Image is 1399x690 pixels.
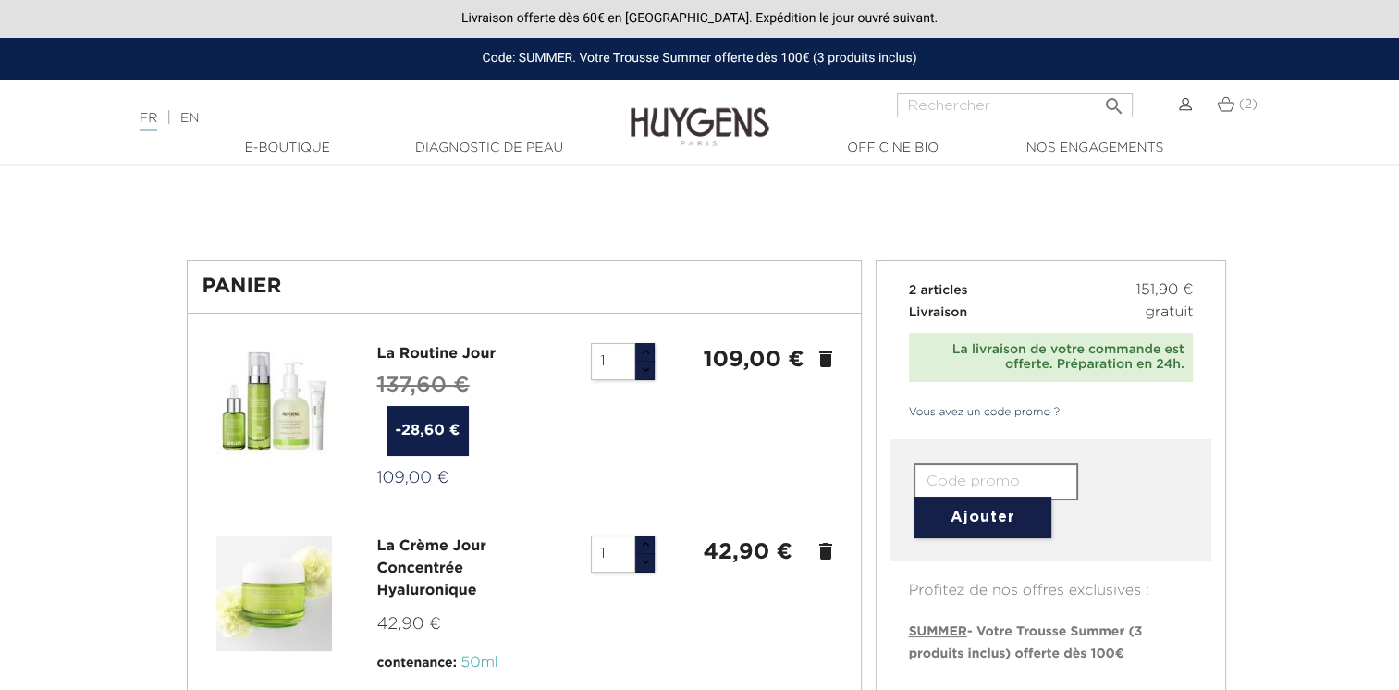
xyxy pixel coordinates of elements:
a: delete [815,348,837,370]
div: | [130,107,569,129]
a: delete [815,540,837,562]
span: -28,60 € [387,406,470,456]
button:  [1098,88,1131,113]
a: E-Boutique [195,139,380,158]
span: (2) [1239,98,1258,111]
a: Officine Bio [801,139,986,158]
a: La Routine Jour [377,347,497,362]
h1: Panier [202,276,846,298]
span: gratuit [1145,302,1193,324]
span: - Votre Trousse Summer (3 produits inclus) offerte dès 100€ [909,625,1143,660]
span: 42,90 € [377,616,441,633]
span: 151,90 € [1135,279,1193,302]
img: La Routine Jour [216,343,332,459]
iframe: PayPal Message 1 [187,173,1213,225]
div: La livraison de votre commande est offerte. Préparation en 24h. [918,342,1184,374]
span: contenance: [377,657,457,670]
span: Livraison [909,306,968,319]
a: EN [180,112,199,125]
strong: 109,00 € [703,349,804,371]
span: 109,00 € [377,470,449,487]
a: Nos engagements [1002,139,1187,158]
a: (2) [1217,97,1258,112]
input: Code promo [914,463,1078,500]
a: La Crème Jour Concentrée Hyaluronique [377,539,486,598]
img: La Crème Jour Concentrée Hyaluronique [216,536,332,651]
input: Rechercher [897,93,1133,117]
i:  [1103,90,1125,112]
span: 2 articles [909,284,968,297]
a: Diagnostic de peau [397,139,582,158]
strong: 42,90 € [703,541,792,563]
img: Huygens [631,78,769,149]
button: Ajouter [914,497,1051,538]
p: Profitez de nos offres exclusives : [890,561,1212,602]
a: Vous avez un code promo ? [890,404,1061,421]
span: 137,60 € [377,375,470,397]
a: FR [140,112,157,131]
span: SUMMER [909,625,967,638]
span: 50ml [461,656,498,671]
